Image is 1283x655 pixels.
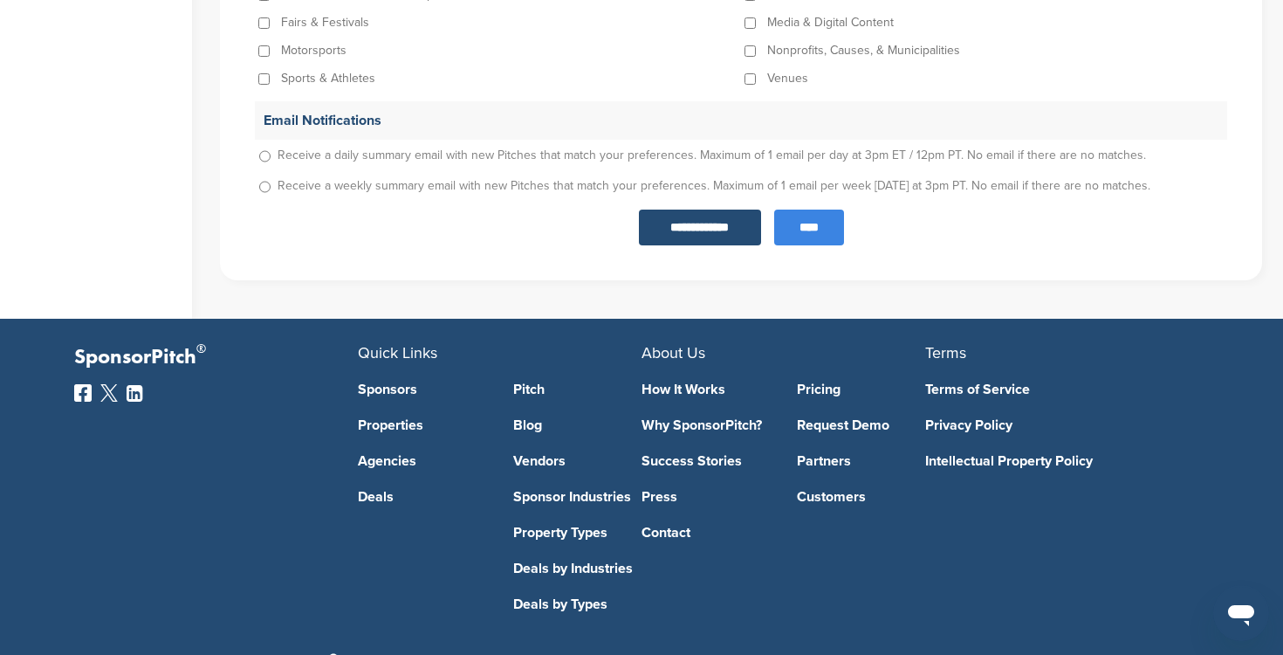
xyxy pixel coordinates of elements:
[797,490,926,504] a: Customers
[641,454,771,468] a: Success Stories
[797,418,926,432] a: Request Demo
[358,383,487,396] a: Sponsors
[767,37,960,65] p: Nonprofits, Causes, & Municipalities
[513,383,642,396] a: Pitch
[255,101,1227,140] p: Email Notifications
[925,383,1183,396] a: Terms of Service
[358,418,487,432] a: Properties
[797,454,926,468] a: Partners
[925,343,966,362] span: Terms
[1213,585,1269,641] iframe: Button to launch messaging window
[513,454,642,468] a: Vendors
[281,65,375,93] p: Sports & Athletes
[767,65,808,93] p: Venues
[925,418,1183,432] a: Privacy Policy
[513,562,642,576] a: Deals by Industries
[358,490,487,504] a: Deals
[281,37,346,65] p: Motorsports
[641,418,771,432] a: Why SponsorPitch?
[925,454,1183,468] a: Intellectual Property Policy
[797,383,926,396] a: Pricing
[281,9,369,37] p: Fairs & Festivals
[641,383,771,396] a: How It Works
[358,454,487,468] a: Agencies
[196,338,206,360] span: ®
[641,526,771,540] a: Contact
[100,384,118,402] img: Twitter
[74,345,358,370] p: SponsorPitch
[358,343,437,362] span: Quick Links
[278,170,1150,201] p: Receive a weekly summary email with new Pitches that match your preferences. Maximum of 1 email p...
[513,490,642,504] a: Sponsor Industries
[513,418,642,432] a: Blog
[513,597,642,611] a: Deals by Types
[767,9,894,37] p: Media & Digital Content
[278,140,1146,170] p: Receive a daily summary email with new Pitches that match your preferences. Maximum of 1 email pe...
[74,384,92,402] img: Facebook
[641,343,705,362] span: About Us
[513,526,642,540] a: Property Types
[641,490,771,504] a: Press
